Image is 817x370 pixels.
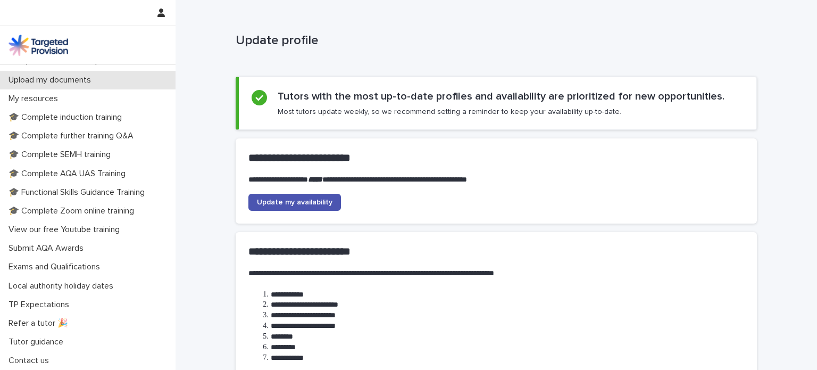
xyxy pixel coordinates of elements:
h2: Tutors with the most up-to-date profiles and availability are prioritized for new opportunities. [278,90,724,103]
p: Exams and Qualifications [4,262,109,272]
p: My resources [4,94,66,104]
p: 🎓 Complete Zoom online training [4,206,143,216]
p: 🎓 Functional Skills Guidance Training [4,187,153,198]
img: M5nRWzHhSzIhMunXDL62 [9,35,68,56]
p: Upload my documents [4,75,99,85]
a: Update my availability [248,194,341,211]
p: Most tutors update weekly, so we recommend setting a reminder to keep your availability up-to-date. [278,107,621,117]
p: Refer a tutor 🎉 [4,318,77,328]
p: 🎓 Complete SEMH training [4,150,119,160]
p: 🎓 Complete induction training [4,112,130,122]
p: Contact us [4,356,57,366]
p: 🎓 Complete further training Q&A [4,131,142,141]
p: TP Expectations [4,300,78,310]
p: View our free Youtube training [4,225,128,235]
p: Tutor guidance [4,337,72,347]
p: Local authority holiday dates [4,281,122,291]
p: Submit AQA Awards [4,243,92,253]
p: Update profile [236,33,753,48]
p: 🎓 Complete AQA UAS Training [4,169,134,179]
span: Update my availability [257,199,332,206]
